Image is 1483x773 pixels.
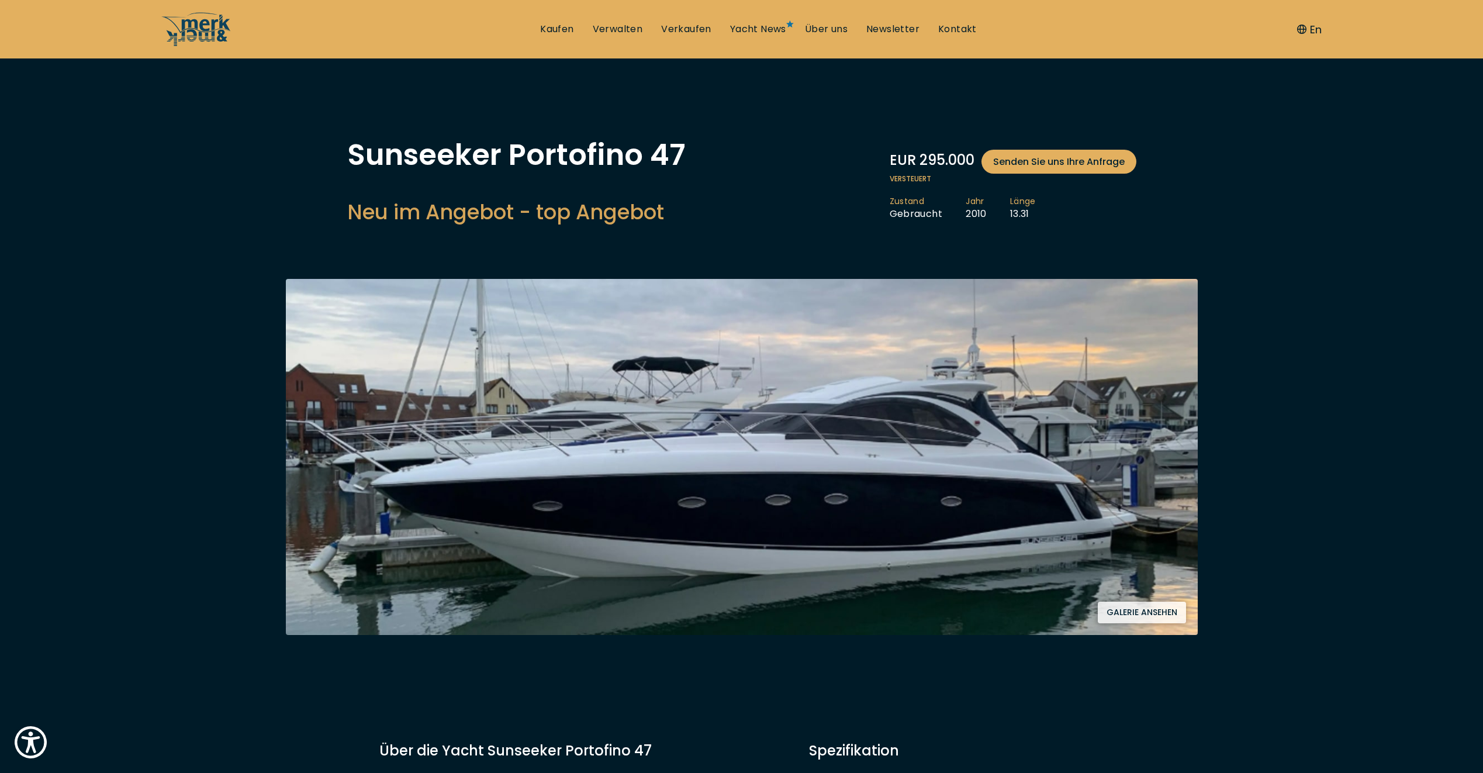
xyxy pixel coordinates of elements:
[379,740,727,761] h3: Über die Yacht Sunseeker Portofino 47
[993,154,1125,169] span: Senden Sie uns Ihre Anfrage
[890,196,966,220] li: Gebraucht
[286,279,1198,635] img: Merk&Merk
[981,150,1136,174] a: Senden Sie uns Ihre Anfrage
[661,23,711,36] a: Verkaufen
[890,196,943,208] span: Zustand
[890,150,1136,174] div: EUR 295.000
[890,174,1136,184] span: Versteuert
[966,196,1010,220] li: 2010
[809,740,1104,761] div: Spezifikation
[966,196,987,208] span: Jahr
[593,23,643,36] a: Verwalten
[540,23,573,36] a: Kaufen
[866,23,919,36] a: Newsletter
[1098,602,1186,623] button: Galerie ansehen
[1010,196,1036,208] span: Länge
[730,23,786,36] a: Yacht News
[1297,22,1322,37] button: En
[938,23,977,36] a: Kontakt
[347,198,686,226] h2: Neu im Angebot - top Angebot
[12,723,50,761] button: Show Accessibility Preferences
[805,23,848,36] a: Über uns
[347,140,686,170] h1: Sunseeker Portofino 47
[1010,196,1059,220] li: 13.31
